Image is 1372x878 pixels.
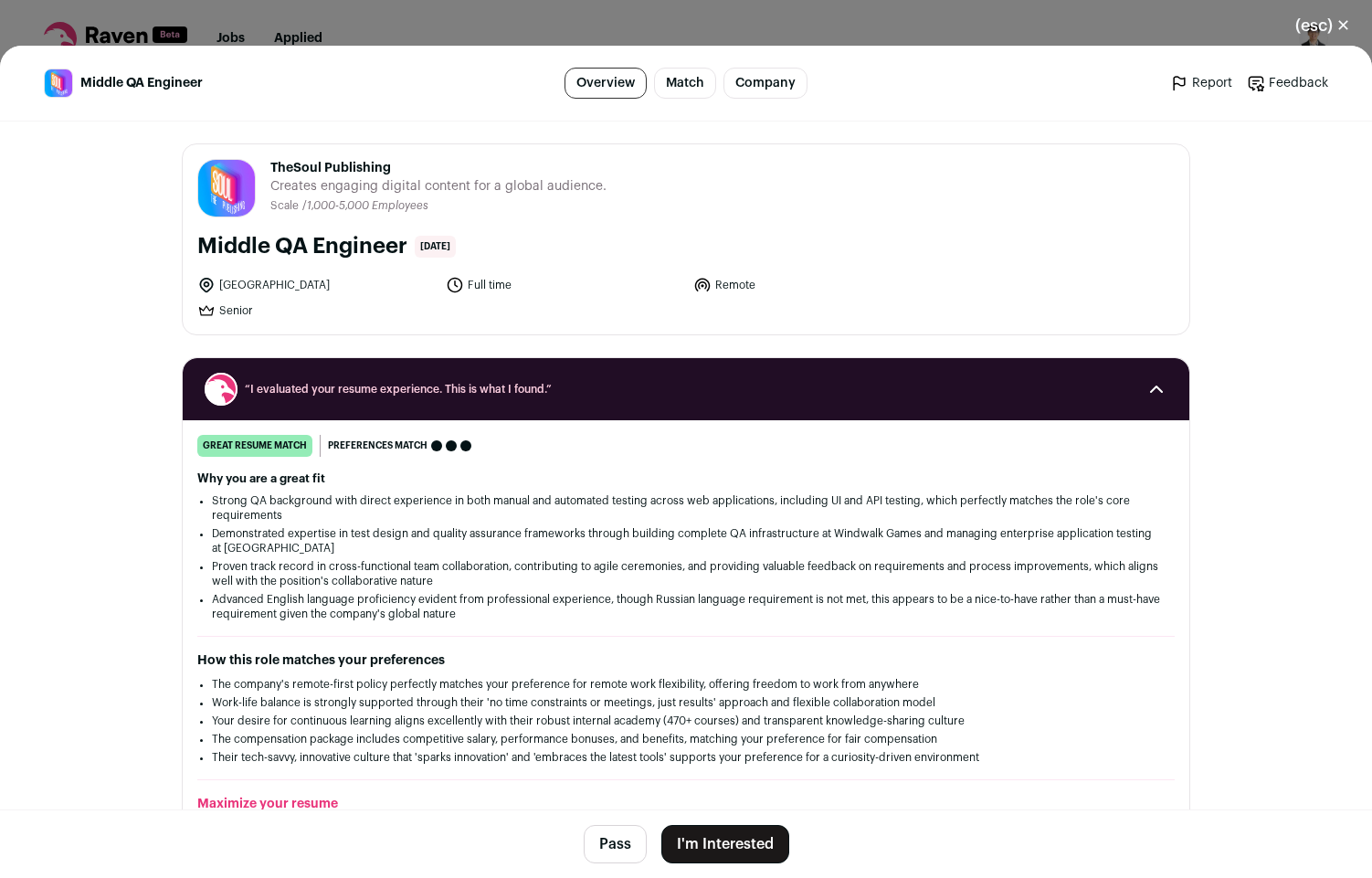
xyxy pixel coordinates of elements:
li: Scale [270,199,302,213]
a: Match [654,68,716,99]
button: I'm Interested [661,825,789,863]
span: Middle QA Engineer [80,74,203,92]
li: Remote [693,276,931,294]
li: [GEOGRAPHIC_DATA] [197,276,435,294]
li: / [302,199,428,213]
div: great resume match [197,435,312,457]
span: 1,000-5,000 Employees [307,200,428,211]
li: Proven track record in cross-functional team collaboration, contributing to agile ceremonies, and... [212,559,1160,588]
h2: Why you are a great fit [197,471,1175,486]
li: Demonstrated expertise in test design and quality assurance frameworks through building complete ... [212,526,1160,555]
span: [DATE] [415,236,456,258]
button: Close modal [1273,5,1372,46]
a: Feedback [1247,74,1328,92]
li: Work-life balance is strongly supported through their 'no time constraints or meetings, just resu... [212,695,1160,710]
span: “I evaluated your resume experience. This is what I found.” [245,382,1127,397]
a: Report [1170,74,1232,92]
li: Senior [197,301,435,320]
li: Their tech-savvy, innovative culture that 'sparks innovation' and 'embraces the latest tools' sup... [212,750,1160,765]
span: TheSoul Publishing [270,159,607,177]
li: Your desire for continuous learning aligns excellently with their robust internal academy (470+ c... [212,714,1160,728]
a: Overview [565,68,647,99]
li: The company's remote-first policy perfectly matches your preference for remote work flexibility, ... [212,677,1160,692]
img: c40265e2ee7a5a525db8d57377d8ea1e18ac6653d34f157559ed2b296a4effa6.jpg [198,160,255,217]
h2: How this role matches your preferences [197,651,1175,670]
span: Creates engaging digital content for a global audience. [270,177,607,196]
h1: Middle QA Engineer [197,232,407,261]
li: Full time [446,276,683,294]
li: Advanced English language proficiency evident from professional experience, though Russian langua... [212,592,1160,621]
li: Strong QA background with direct experience in both manual and automated testing across web appli... [212,493,1160,523]
h2: Maximize your resume [197,795,1175,813]
img: c40265e2ee7a5a525db8d57377d8ea1e18ac6653d34f157559ed2b296a4effa6.jpg [45,69,72,97]
span: Preferences match [328,437,427,455]
a: Company [723,68,807,99]
button: Pass [584,825,647,863]
li: The compensation package includes competitive salary, performance bonuses, and benefits, matching... [212,732,1160,746]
